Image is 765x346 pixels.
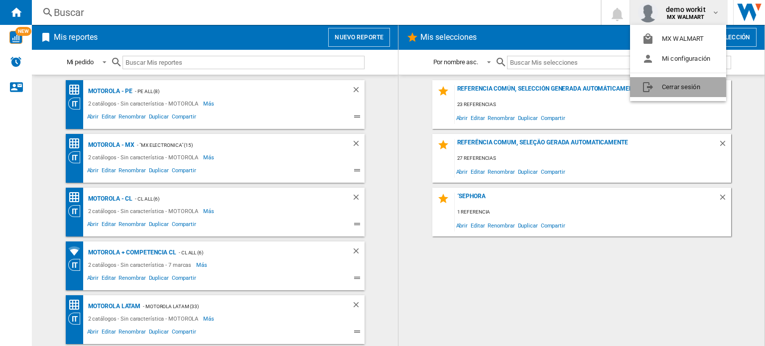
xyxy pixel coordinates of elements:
[630,49,726,69] button: Mi configuración
[630,77,726,97] button: Cerrar sesión
[630,29,726,49] button: MX WALMART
